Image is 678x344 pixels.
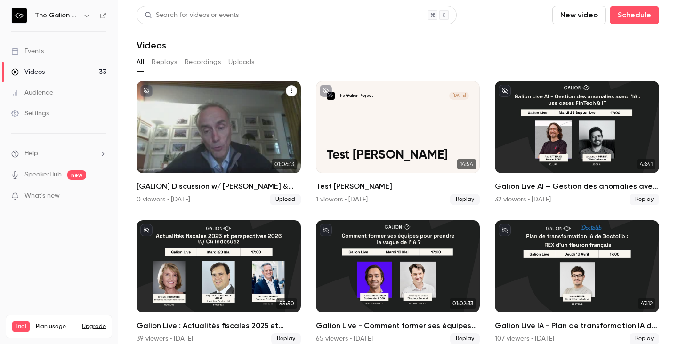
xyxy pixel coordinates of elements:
button: unpublished [320,85,332,97]
span: Plan usage [36,323,76,330]
span: What's new [24,191,60,201]
p: The Galion Project [338,93,373,99]
div: 32 viewers • [DATE] [495,195,551,204]
h2: Galion Live AI – Gestion des anomalies avec l'IA : use cases FinTech & IT [495,181,659,192]
div: 1 viewers • [DATE] [316,195,368,204]
button: unpublished [499,85,511,97]
div: 107 viewers • [DATE] [495,334,554,344]
a: 01:06:13[GALION] Discussion w/ [PERSON_NAME] & [PERSON_NAME] [DATE]0 viewers • [DATE]Upload [137,81,301,205]
img: The Galion Project [12,8,27,23]
div: 65 viewers • [DATE] [316,334,373,344]
button: Replays [152,55,177,70]
iframe: Noticeable Trigger [95,192,106,200]
h2: Galion Live - Comment former ses équipes pour prendre la vague de l'IA ? [316,320,480,331]
div: Settings [11,109,49,118]
span: 55:50 [276,298,297,309]
li: help-dropdown-opener [11,149,106,159]
button: New video [552,6,606,24]
span: Trial [12,321,30,332]
button: unpublished [499,224,511,236]
button: All [137,55,144,70]
p: Test [PERSON_NAME] [327,148,469,162]
a: SpeakerHub [24,170,62,180]
button: unpublished [140,85,153,97]
a: 43:41Galion Live AI – Gestion des anomalies avec l'IA : use cases FinTech & IT32 viewers • [DATE]... [495,81,659,205]
h2: Galion Live : Actualités fiscales 2025 et perspectives 2026 w/ CA Indosuez [137,320,301,331]
button: Upgrade [82,323,106,330]
span: Replay [630,194,659,205]
h2: Test [PERSON_NAME] [316,181,480,192]
span: 14:54 [457,159,476,169]
span: 01:06:13 [272,159,297,169]
h1: Videos [137,40,166,51]
button: unpublished [140,224,153,236]
button: Recordings [185,55,221,70]
span: Replay [450,194,480,205]
button: Schedule [610,6,659,24]
button: unpublished [320,224,332,236]
div: 0 viewers • [DATE] [137,195,190,204]
a: Test Amélie The Galion Project[DATE]Test [PERSON_NAME]14:54Test [PERSON_NAME]1 viewers • [DATE]Re... [316,81,480,205]
button: Uploads [228,55,255,70]
li: Galion Live AI – Gestion des anomalies avec l'IA : use cases FinTech & IT [495,81,659,205]
span: Help [24,149,38,159]
h6: The Galion Project [35,11,79,20]
span: [DATE] [449,92,469,100]
section: Videos [137,6,659,338]
h2: [GALION] Discussion w/ [PERSON_NAME] & [PERSON_NAME] [DATE] [137,181,301,192]
span: 43:41 [637,159,655,169]
span: 47:12 [638,298,655,309]
div: Videos [11,67,45,77]
div: 39 viewers • [DATE] [137,334,193,344]
span: Upload [270,194,301,205]
li: Test Amélie [316,81,480,205]
h2: Galion Live IA - Plan de transformation IA de Doctolib : [PERSON_NAME] d'un fleuron français [495,320,659,331]
span: new [67,170,86,180]
div: Events [11,47,44,56]
li: [GALION] Discussion w/ JB Rudelle & Armand Thiberge 26.09.2025 [137,81,301,205]
div: Audience [11,88,53,97]
span: 01:02:33 [450,298,476,309]
div: Search for videos or events [145,10,239,20]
